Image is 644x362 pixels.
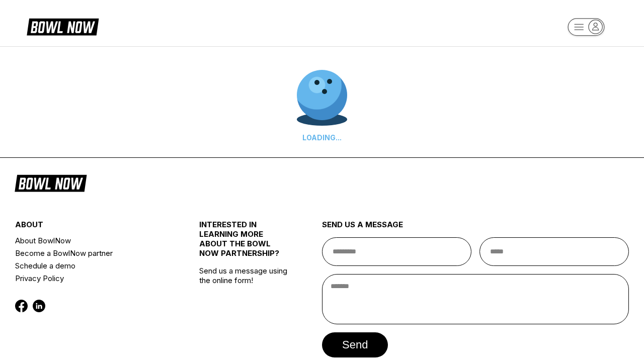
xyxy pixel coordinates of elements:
[199,220,291,266] div: INTERESTED IN LEARNING MORE ABOUT THE BOWL NOW PARTNERSHIP?
[15,272,169,285] a: Privacy Policy
[322,332,388,357] button: send
[15,220,169,234] div: about
[15,234,169,247] a: About BowlNow
[15,259,169,272] a: Schedule a demo
[297,133,347,142] div: LOADING...
[322,220,629,237] div: send us a message
[15,247,169,259] a: Become a BowlNow partner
